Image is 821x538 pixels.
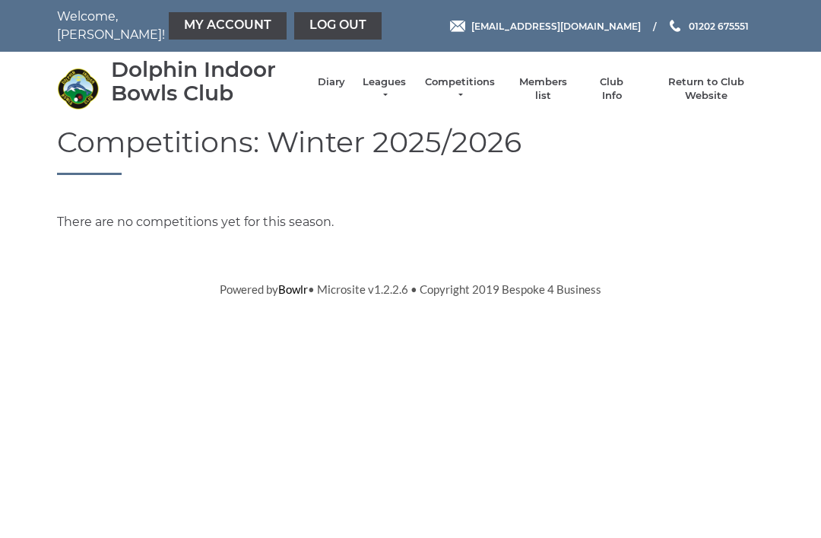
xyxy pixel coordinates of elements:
a: Email [EMAIL_ADDRESS][DOMAIN_NAME] [450,19,641,33]
span: Powered by • Microsite v1.2.2.6 • Copyright 2019 Bespoke 4 Business [220,282,601,296]
img: Dolphin Indoor Bowls Club [57,68,99,110]
div: Dolphin Indoor Bowls Club [111,58,303,105]
img: Email [450,21,465,32]
a: Bowlr [278,282,308,296]
a: Members list [511,75,574,103]
span: [EMAIL_ADDRESS][DOMAIN_NAME] [471,20,641,31]
span: 01202 675551 [689,20,749,31]
a: Competitions [423,75,496,103]
a: Return to Club Website [649,75,764,103]
a: Leagues [360,75,408,103]
nav: Welcome, [PERSON_NAME]! [57,8,338,44]
a: Log out [294,12,382,40]
img: Phone us [670,20,680,32]
a: My Account [169,12,287,40]
a: Club Info [590,75,634,103]
h1: Competitions: Winter 2025/2026 [57,126,764,176]
a: Phone us 01202 675551 [667,19,749,33]
a: Diary [318,75,345,89]
div: There are no competitions yet for this season. [46,213,775,231]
